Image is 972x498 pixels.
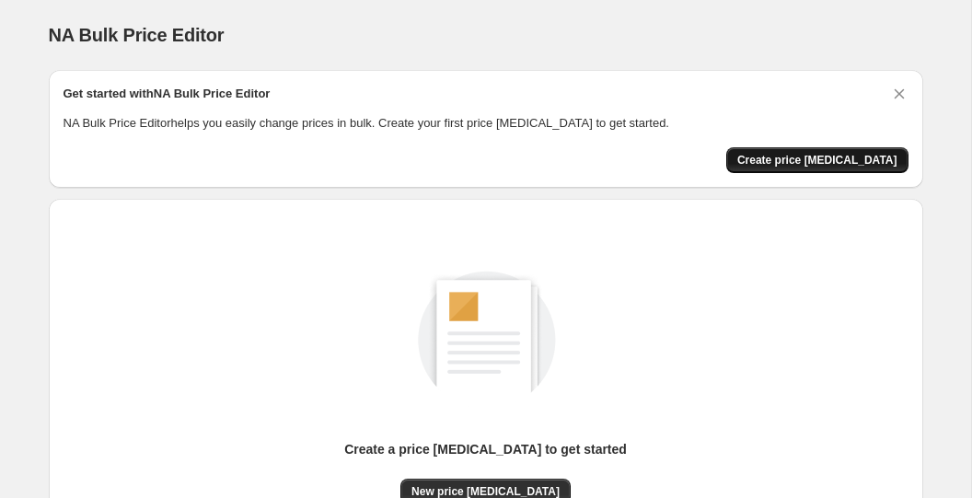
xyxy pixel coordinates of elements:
[344,440,627,458] p: Create a price [MEDICAL_DATA] to get started
[64,85,271,103] h2: Get started with NA Bulk Price Editor
[726,147,908,173] button: Create price change job
[49,25,225,45] span: NA Bulk Price Editor
[890,85,908,103] button: Dismiss card
[64,114,908,133] p: NA Bulk Price Editor helps you easily change prices in bulk. Create your first price [MEDICAL_DAT...
[737,153,897,168] span: Create price [MEDICAL_DATA]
